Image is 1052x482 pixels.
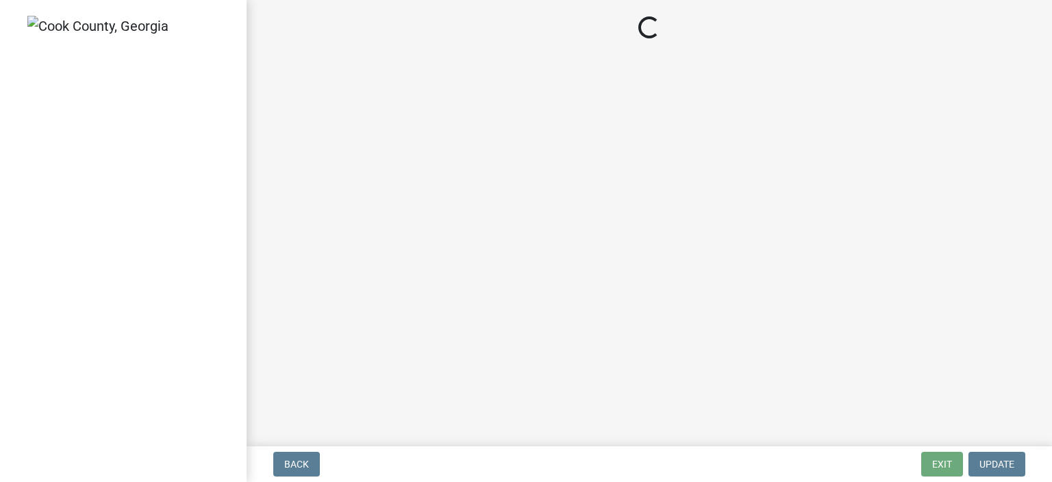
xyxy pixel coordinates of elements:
[27,16,168,36] img: Cook County, Georgia
[968,452,1025,477] button: Update
[273,452,320,477] button: Back
[284,459,309,470] span: Back
[979,459,1014,470] span: Update
[921,452,963,477] button: Exit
